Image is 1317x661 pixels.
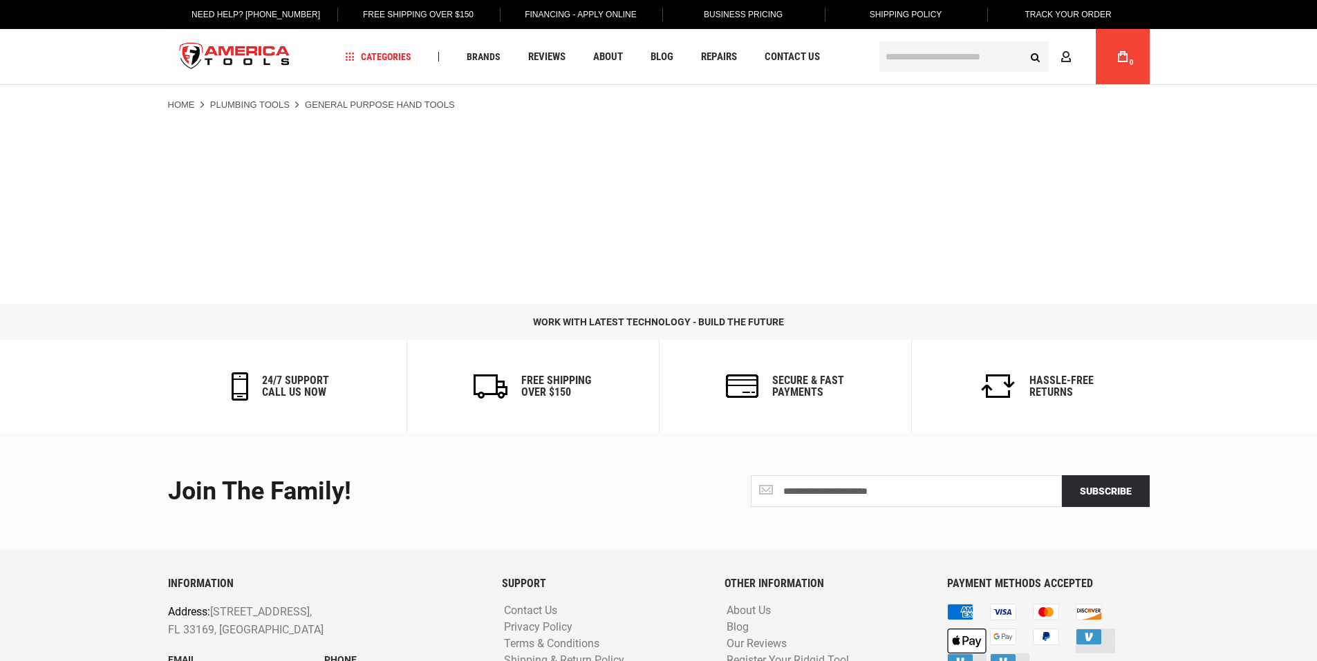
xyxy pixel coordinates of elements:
[1130,59,1134,66] span: 0
[701,52,737,62] span: Repairs
[772,374,844,399] h6: secure & fast payments
[168,604,419,639] p: [STREET_ADDRESS], FL 33169, [GEOGRAPHIC_DATA]
[501,621,576,634] a: Privacy Policy
[168,606,210,619] span: Address:
[502,577,704,590] h6: SUPPORT
[758,48,826,66] a: Contact Us
[501,604,561,617] a: Contact Us
[1110,29,1136,84] a: 0
[723,604,774,617] a: About Us
[651,52,673,62] span: Blog
[587,48,629,66] a: About
[460,48,507,66] a: Brands
[1029,374,1094,399] h6: Hassle-Free Returns
[168,577,481,590] h6: INFORMATION
[947,577,1149,590] h6: PAYMENT METHODS ACCEPTED
[168,31,302,83] a: store logo
[723,638,790,651] a: Our Reviews
[695,48,743,66] a: Repairs
[210,99,290,111] a: Plumbing Tools
[467,52,501,61] span: Brands
[168,99,195,111] a: Home
[870,10,942,19] span: Shipping Policy
[521,374,591,399] h6: Free Shipping Over $150
[262,374,329,399] h6: 24/7 support call us now
[644,48,680,66] a: Blog
[522,48,572,66] a: Reviews
[1062,475,1150,507] button: Subscribe
[528,52,566,62] span: Reviews
[168,478,648,506] div: Join the Family!
[1022,44,1049,70] button: Search
[305,99,455,110] strong: General Purpose Hand Tools
[765,52,820,62] span: Contact Us
[345,52,411,61] span: Categories
[339,48,418,66] a: Categories
[723,621,752,634] a: Blog
[501,638,603,651] a: Terms & Conditions
[168,31,302,83] img: America Tools
[725,577,926,590] h6: OTHER INFORMATION
[593,52,623,62] span: About
[1080,486,1132,497] span: Subscribe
